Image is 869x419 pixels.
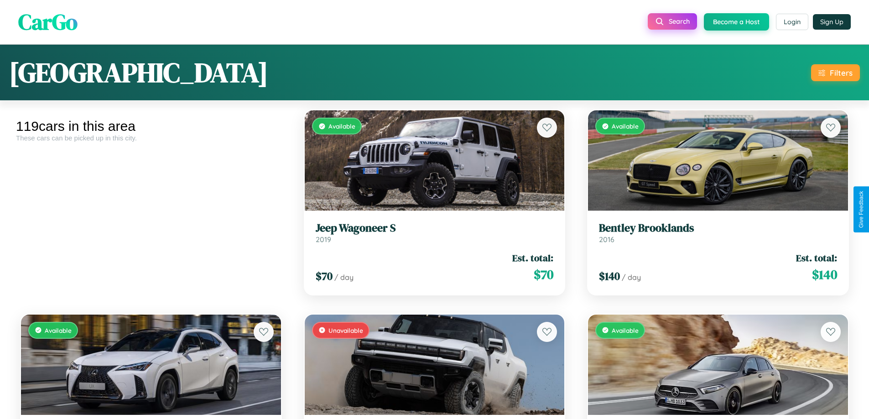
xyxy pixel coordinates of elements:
[599,222,837,244] a: Bentley Brooklands2016
[328,326,363,334] span: Unavailable
[812,265,837,284] span: $ 140
[316,269,333,284] span: $ 70
[316,235,331,244] span: 2019
[830,68,853,78] div: Filters
[612,122,639,130] span: Available
[599,222,837,235] h3: Bentley Brooklands
[612,326,639,334] span: Available
[18,7,78,37] span: CarGo
[776,14,808,30] button: Login
[599,269,620,284] span: $ 140
[9,54,268,91] h1: [GEOGRAPHIC_DATA]
[512,251,553,264] span: Est. total:
[599,235,614,244] span: 2016
[858,191,864,228] div: Give Feedback
[16,134,286,142] div: These cars can be picked up in this city.
[648,13,697,30] button: Search
[334,273,354,282] span: / day
[811,64,860,81] button: Filters
[796,251,837,264] span: Est. total:
[704,13,769,31] button: Become a Host
[669,17,690,26] span: Search
[534,265,553,284] span: $ 70
[316,222,554,235] h3: Jeep Wagoneer S
[328,122,355,130] span: Available
[316,222,554,244] a: Jeep Wagoneer S2019
[16,119,286,134] div: 119 cars in this area
[45,326,72,334] span: Available
[813,14,851,30] button: Sign Up
[622,273,641,282] span: / day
